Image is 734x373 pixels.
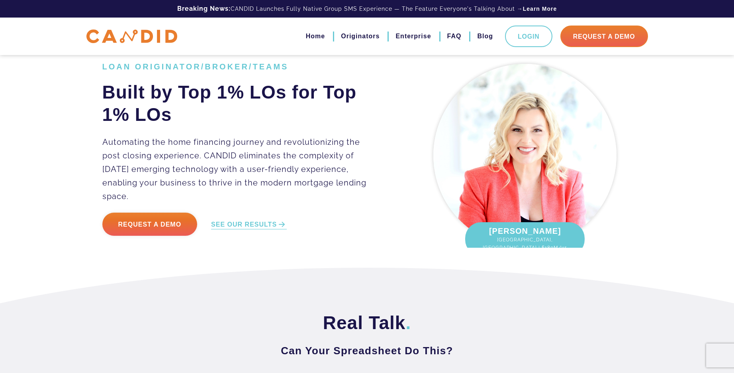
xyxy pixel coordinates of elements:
a: Login [505,26,552,47]
h2: Built by Top 1% LOs for Top 1% LOs [102,81,378,126]
h1: LOAN ORIGINATOR/BROKER/TEAMS [102,62,378,71]
a: Home [306,30,325,43]
h3: Can Your Spreadsheet Do This? [102,343,632,358]
a: Enterprise [395,30,431,43]
img: CANDID APP [86,30,177,43]
a: FAQ [447,30,462,43]
p: Automating the home financing journey and revolutionizing the post closing experience. CANDID eli... [102,135,378,203]
a: Originators [341,30,380,43]
span: . [405,312,411,333]
a: Request a Demo [102,213,198,236]
b: Breaking News: [177,5,231,12]
a: Learn More [523,5,557,13]
div: [PERSON_NAME] [465,222,585,256]
h2: Real Talk [102,312,632,334]
a: Request A Demo [560,26,648,47]
a: Blog [477,30,493,43]
a: SEE OUR RESULTS [211,220,287,229]
span: [GEOGRAPHIC_DATA], [GEOGRAPHIC_DATA] | $180M/yr. [473,236,577,252]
